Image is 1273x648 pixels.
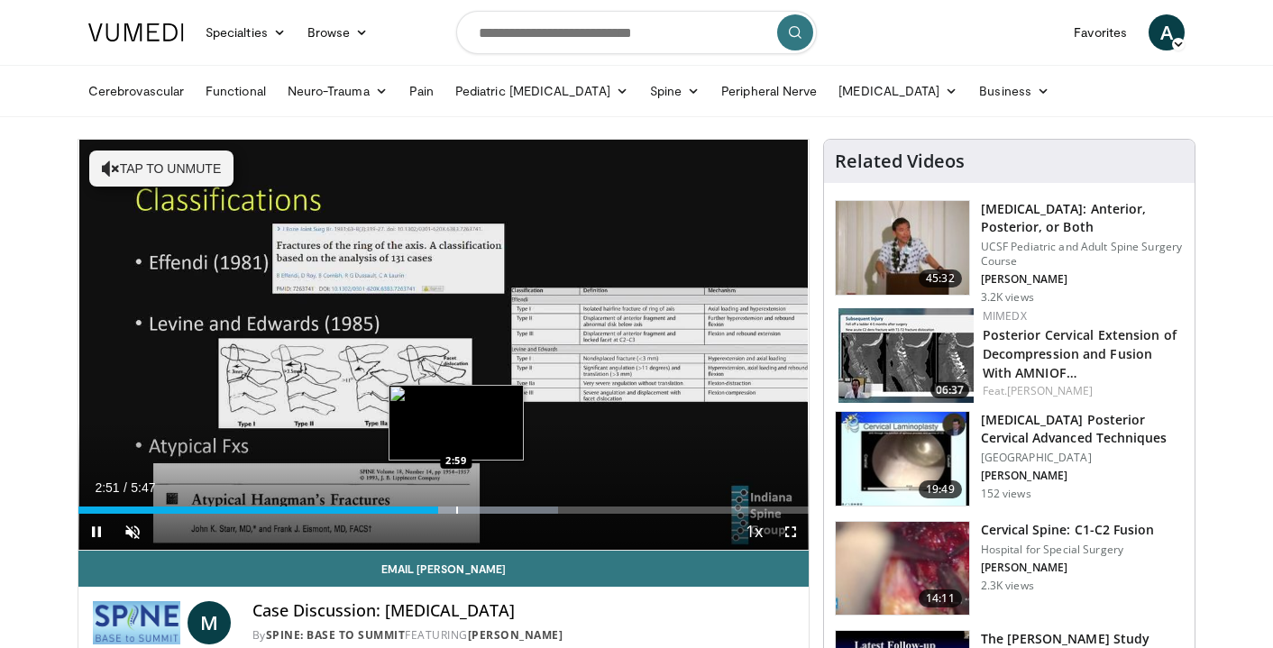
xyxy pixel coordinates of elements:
a: Pediatric [MEDICAL_DATA] [444,73,639,109]
button: Pause [78,514,114,550]
span: 5:47 [131,480,155,495]
span: 2:51 [95,480,119,495]
p: 152 views [981,487,1031,501]
a: 45:32 [MEDICAL_DATA]: Anterior, Posterior, or Both UCSF Pediatric and Adult Spine Surgery Course ... [835,200,1184,305]
img: image.jpeg [389,385,524,461]
span: / [124,480,127,495]
h4: Case Discussion: [MEDICAL_DATA] [252,601,794,621]
button: Fullscreen [773,514,809,550]
a: Spine: Base to Summit [266,627,406,643]
p: [GEOGRAPHIC_DATA] [981,451,1184,465]
a: Peripheral Nerve [710,73,828,109]
input: Search topics, interventions [456,11,817,54]
p: UCSF Pediatric and Adult Spine Surgery Course [981,240,1184,269]
a: M [188,601,231,644]
p: 3.2K views [981,290,1034,305]
h3: Cervical Spine: C1-C2 Fusion [981,521,1155,539]
div: By FEATURING [252,627,794,643]
h3: [MEDICAL_DATA]: Anterior, Posterior, or Both [981,200,1184,236]
h4: Related Videos [835,151,965,172]
img: bd44c2d2-e3bb-406c-8f0d-7832ae021590.150x105_q85_crop-smart_upscale.jpg [836,412,969,506]
div: Progress Bar [78,507,809,514]
div: Feat. [983,383,1180,399]
a: Pain [398,73,444,109]
a: 06:37 [838,308,974,403]
a: Business [968,73,1060,109]
p: [PERSON_NAME] [981,469,1184,483]
p: [PERSON_NAME] [981,561,1155,575]
a: Functional [195,73,277,109]
a: Posterior Cervical Extension of Decompression and Fusion With AMNIOF… [983,326,1177,381]
a: 14:11 Cervical Spine: C1-C2 Fusion Hospital for Special Surgery [PERSON_NAME] 2.3K views [835,521,1184,616]
a: Browse [297,14,380,50]
a: 19:49 [MEDICAL_DATA] Posterior Cervical Advanced Techniques [GEOGRAPHIC_DATA] [PERSON_NAME] 152 v... [835,411,1184,507]
a: Spine [639,73,710,109]
a: Email [PERSON_NAME] [78,551,809,587]
p: 2.3K views [981,579,1034,593]
button: Tap to unmute [89,151,234,187]
p: Hospital for Special Surgery [981,543,1155,557]
span: 14:11 [919,589,962,607]
button: Playback Rate [737,514,773,550]
a: Neuro-Trauma [277,73,398,109]
img: c51e2cc9-3e2e-4ca4-a943-ee67790e077c.150x105_q85_crop-smart_upscale.jpg [836,522,969,616]
span: 45:32 [919,269,962,287]
h3: [MEDICAL_DATA] Posterior Cervical Advanced Techniques [981,411,1184,447]
span: 19:49 [919,480,962,498]
a: [MEDICAL_DATA] [828,73,968,109]
a: [PERSON_NAME] [1007,383,1093,398]
a: Favorites [1063,14,1138,50]
p: [PERSON_NAME] [981,272,1184,287]
img: 39881e2b-1492-44db-9479-cec6abaf7e70.150x105_q85_crop-smart_upscale.jpg [836,201,969,295]
a: Cerebrovascular [78,73,195,109]
img: VuMedi Logo [88,23,184,41]
a: Specialties [195,14,297,50]
a: MIMEDX [983,308,1027,324]
img: Spine: Base to Summit [93,601,180,644]
a: A [1149,14,1185,50]
a: [PERSON_NAME] [468,627,563,643]
button: Unmute [114,514,151,550]
span: 06:37 [930,382,969,398]
video-js: Video Player [78,140,809,551]
img: 870ffff8-2fe6-4319-b880-d4926705d09e.150x105_q85_crop-smart_upscale.jpg [838,308,974,403]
